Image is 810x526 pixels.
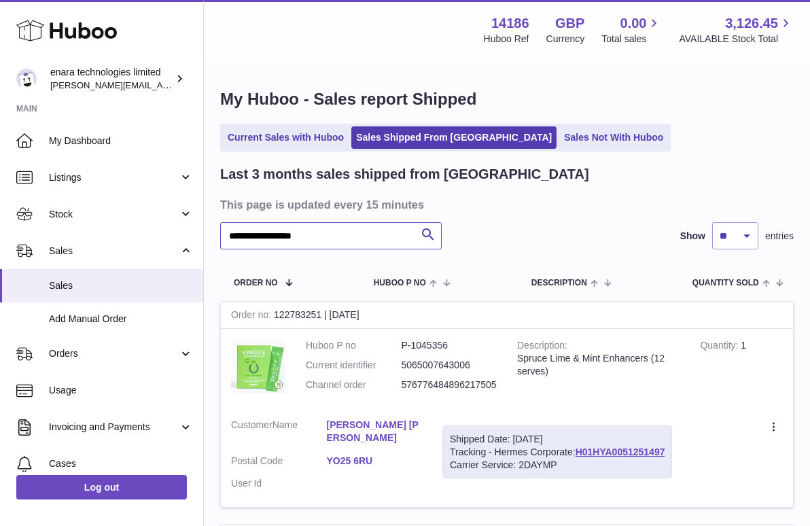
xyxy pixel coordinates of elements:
[50,80,272,90] span: [PERSON_NAME][EMAIL_ADDRESS][DOMAIN_NAME]
[49,171,179,184] span: Listings
[231,419,272,430] span: Customer
[231,419,327,448] dt: Name
[16,475,187,499] a: Log out
[231,455,327,471] dt: Postal Code
[306,339,402,352] dt: Huboo P no
[374,279,426,287] span: Huboo P no
[351,126,557,149] a: Sales Shipped From [GEOGRAPHIC_DATA]
[601,33,662,46] span: Total sales
[679,33,794,46] span: AVAILABLE Stock Total
[221,302,793,329] div: 122783251 | [DATE]
[402,339,497,352] dd: P-1045356
[700,340,741,354] strong: Quantity
[220,197,790,212] h3: This page is updated every 15 minutes
[725,14,778,33] span: 3,126.45
[231,309,274,323] strong: Order no
[442,425,672,479] div: Tracking - Hermes Corporate:
[546,33,585,46] div: Currency
[517,340,567,354] strong: Description
[680,230,705,243] label: Show
[223,126,349,149] a: Current Sales with Huboo
[49,384,193,397] span: Usage
[49,313,193,326] span: Add Manual Order
[327,419,423,444] a: [PERSON_NAME] [PERSON_NAME]
[306,379,402,391] dt: Channel order
[49,135,193,147] span: My Dashboard
[49,421,179,434] span: Invoicing and Payments
[49,279,193,292] span: Sales
[484,33,529,46] div: Huboo Ref
[234,279,278,287] span: Order No
[49,457,193,470] span: Cases
[491,14,529,33] strong: 14186
[692,279,759,287] span: Quantity Sold
[220,88,794,110] h1: My Huboo - Sales report Shipped
[765,230,794,243] span: entries
[450,459,665,472] div: Carrier Service: 2DAYMP
[306,359,402,372] dt: Current identifier
[555,14,584,33] strong: GBP
[601,14,662,46] a: 0.00 Total sales
[402,379,497,391] dd: 576776484896217505
[49,245,179,258] span: Sales
[402,359,497,372] dd: 5065007643006
[16,69,37,89] img: Dee@enara.co
[559,126,668,149] a: Sales Not With Huboo
[450,433,665,446] div: Shipped Date: [DATE]
[49,208,179,221] span: Stock
[620,14,647,33] span: 0.00
[231,339,285,393] img: 1747669011.jpeg
[517,352,680,378] div: Spruce Lime & Mint Enhancers (12 serves)
[50,66,173,92] div: enara technologies limited
[231,477,327,490] dt: User Id
[327,455,423,468] a: YO25 6RU
[690,329,793,408] td: 1
[49,347,179,360] span: Orders
[679,14,794,46] a: 3,126.45 AVAILABLE Stock Total
[220,165,589,183] h2: Last 3 months sales shipped from [GEOGRAPHIC_DATA]
[576,446,665,457] a: H01HYA0051251497
[531,279,587,287] span: Description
